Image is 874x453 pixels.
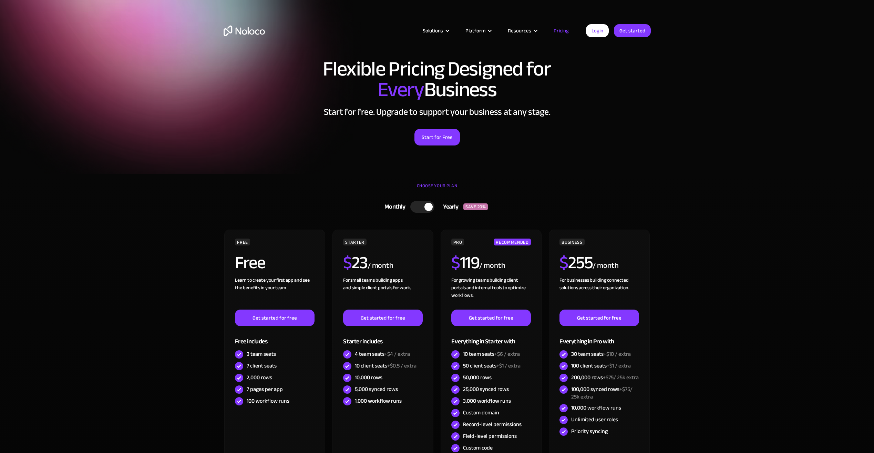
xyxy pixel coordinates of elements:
[463,385,509,393] div: 25,000 synced rows
[434,202,463,212] div: Yearly
[463,397,511,405] div: 3,000 workflow runs
[571,385,639,401] div: 100,000 synced rows
[235,239,250,245] div: FREE
[224,107,651,117] h2: Start for free. Upgrade to support your business at any stage.
[247,397,289,405] div: 100 workflow runs
[343,239,366,245] div: STARTER
[559,276,639,310] div: For businesses building connected solutions across their organization. ‍
[463,444,493,452] div: Custom code
[457,26,499,35] div: Platform
[494,239,531,245] div: RECOMMENDED
[463,421,522,428] div: Record-level permissions
[494,349,520,359] span: +$6 / extra
[378,70,424,109] span: Every
[559,254,593,271] h2: 255
[224,181,651,198] div: CHOOSE YOUR PLAN
[376,202,411,212] div: Monthly
[496,361,521,371] span: +$1 / extra
[355,374,382,381] div: 10,000 rows
[451,276,531,310] div: For growing teams building client portals and internal tools to optimize workflows.
[463,350,520,358] div: 10 team seats
[451,326,531,349] div: Everything in Starter with
[451,239,464,245] div: PRO
[368,260,393,271] div: / month
[545,26,577,35] a: Pricing
[451,246,460,279] span: $
[508,26,531,35] div: Resources
[465,26,485,35] div: Platform
[343,246,352,279] span: $
[355,385,398,393] div: 5,000 synced rows
[586,24,609,37] a: Login
[247,385,283,393] div: 7 pages per app
[343,310,422,326] a: Get started for free
[593,260,618,271] div: / month
[571,416,618,423] div: Unlimited user roles
[414,129,460,145] a: Start for Free
[463,203,488,210] div: SAVE 20%
[499,26,545,35] div: Resources
[235,276,314,310] div: Learn to create your first app and see the benefits in your team ‍
[463,362,521,370] div: 50 client seats
[479,260,505,271] div: / month
[559,239,584,245] div: BUSINESS
[247,362,277,370] div: 7 client seats
[247,350,276,358] div: 3 team seats
[463,374,492,381] div: 50,000 rows
[607,361,631,371] span: +$1 / extra
[571,384,633,402] span: +$75/ 25k extra
[414,26,457,35] div: Solutions
[343,276,422,310] div: For small teams building apps and simple client portals for work. ‍
[235,254,265,271] h2: Free
[224,59,651,100] h1: Flexible Pricing Designed for Business
[559,310,639,326] a: Get started for free
[387,361,417,371] span: +$0.5 / extra
[614,24,651,37] a: Get started
[451,310,531,326] a: Get started for free
[355,350,410,358] div: 4 team seats
[224,26,265,36] a: home
[463,409,499,416] div: Custom domain
[343,254,368,271] h2: 23
[355,397,402,405] div: 1,000 workflow runs
[235,326,314,349] div: Free includes
[603,372,639,383] span: +$75/ 25k extra
[355,362,417,370] div: 10 client seats
[384,349,410,359] span: +$4 / extra
[463,432,517,440] div: Field-level permissions
[571,427,608,435] div: Priority syncing
[571,362,631,370] div: 100 client seats
[247,374,272,381] div: 2,000 rows
[559,326,639,349] div: Everything in Pro with
[571,404,621,412] div: 10,000 workflow runs
[559,246,568,279] span: $
[604,349,631,359] span: +$10 / extra
[571,350,631,358] div: 30 team seats
[235,310,314,326] a: Get started for free
[451,254,479,271] h2: 119
[423,26,443,35] div: Solutions
[343,326,422,349] div: Starter includes
[571,374,639,381] div: 200,000 rows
